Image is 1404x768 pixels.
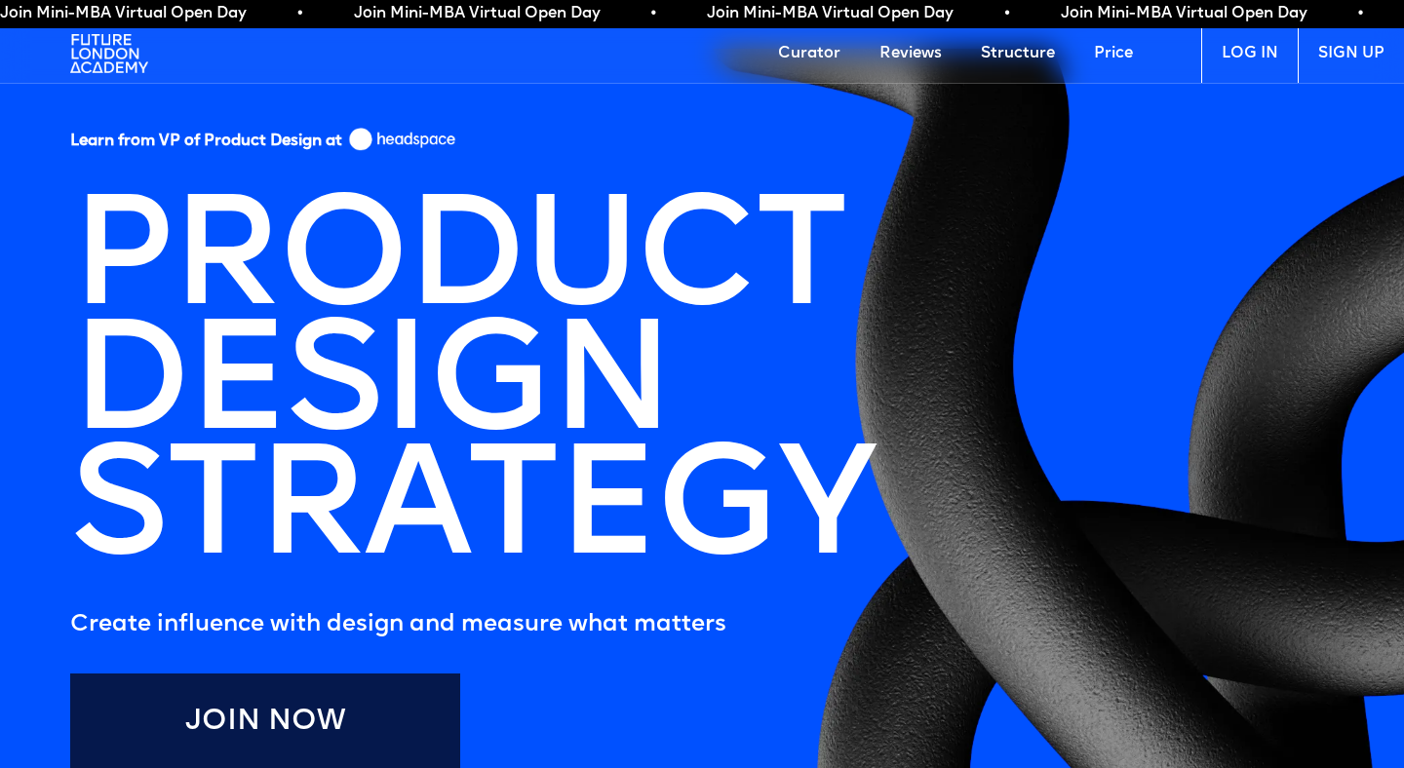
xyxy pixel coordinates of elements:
[1074,24,1152,83] a: Price
[1298,24,1404,83] a: SIGN UP
[70,132,342,158] h5: Learn from VP of Product Design at
[1201,24,1298,83] a: LOG IN
[297,4,303,23] span: •
[70,605,893,644] h5: Create influence with design and measure what matters
[650,4,656,23] span: •
[961,24,1074,83] a: Structure
[860,24,961,83] a: Reviews
[51,182,893,595] h1: PRODUCT DESIGN STRATEGY
[759,24,860,83] a: Curator
[1004,4,1010,23] span: •
[1358,4,1364,23] span: •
